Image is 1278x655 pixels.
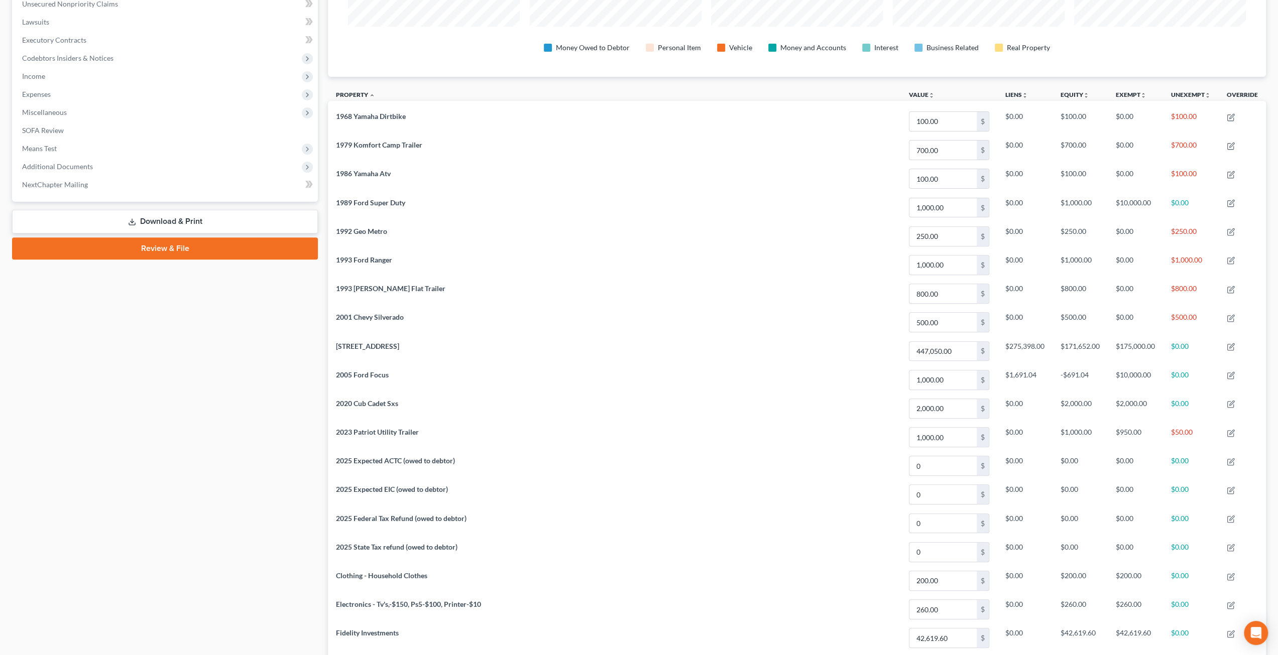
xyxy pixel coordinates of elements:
[1108,165,1163,193] td: $0.00
[336,600,481,608] span: Electronics - Tv's,-$150, Ps5-$100, Printer-$10
[14,13,318,31] a: Lawsuits
[1163,480,1219,509] td: $0.00
[909,543,977,562] input: 0.00
[977,169,989,188] div: $
[22,144,57,153] span: Means Test
[1108,480,1163,509] td: $0.00
[977,313,989,332] div: $
[997,107,1053,136] td: $0.00
[1108,279,1163,308] td: $0.00
[369,92,375,98] i: expand_less
[1053,509,1108,538] td: $0.00
[997,480,1053,509] td: $0.00
[1116,91,1146,98] a: Exemptunfold_more
[1163,279,1219,308] td: $800.00
[1163,538,1219,566] td: $0.00
[1053,165,1108,193] td: $100.00
[1205,92,1211,98] i: unfold_more
[909,313,977,332] input: 0.00
[1163,337,1219,365] td: $0.00
[1171,91,1211,98] a: Unexemptunfold_more
[977,112,989,131] div: $
[977,543,989,562] div: $
[1053,107,1108,136] td: $100.00
[997,222,1053,250] td: $0.00
[1108,566,1163,595] td: $200.00
[1163,165,1219,193] td: $100.00
[977,514,989,533] div: $
[926,43,979,53] div: Business Related
[909,514,977,533] input: 0.00
[997,337,1053,365] td: $275,398.00
[997,165,1053,193] td: $0.00
[1007,43,1050,53] div: Real Property
[336,342,399,350] span: [STREET_ADDRESS]
[977,198,989,217] div: $
[977,456,989,475] div: $
[336,456,455,465] span: 2025 Expected ACTC (owed to debtor)
[1108,595,1163,624] td: $260.00
[336,141,422,149] span: 1979 Komfort Camp Trailer
[336,571,427,580] span: Clothing - Household Clothes
[1053,250,1108,279] td: $1,000.00
[336,284,445,293] span: 1993 [PERSON_NAME] Flat Trailer
[12,210,318,233] a: Download & Print
[1108,107,1163,136] td: $0.00
[1108,509,1163,538] td: $0.00
[336,514,467,522] span: 2025 Federal Tax Refund (owed to debtor)
[909,485,977,504] input: 0.00
[1053,452,1108,480] td: $0.00
[336,428,419,436] span: 2023 Patriot Utility Trailer
[336,370,389,379] span: 2005 Ford Focus
[1053,423,1108,451] td: $1,000.00
[1219,85,1266,107] th: Override
[658,43,701,53] div: Personal Item
[22,162,93,171] span: Additional Documents
[1108,365,1163,394] td: $10,000.00
[1163,624,1219,652] td: $0.00
[1053,279,1108,308] td: $800.00
[977,227,989,246] div: $
[1163,107,1219,136] td: $100.00
[336,198,405,207] span: 1989 Ford Super Duty
[909,112,977,131] input: 0.00
[1108,308,1163,337] td: $0.00
[22,72,45,80] span: Income
[1163,595,1219,624] td: $0.00
[909,399,977,418] input: 0.00
[1022,92,1028,98] i: unfold_more
[1053,566,1108,595] td: $200.00
[1163,222,1219,250] td: $250.00
[1053,624,1108,652] td: $42,619.60
[336,255,392,264] span: 1993 Ford Ranger
[909,284,977,303] input: 0.00
[556,43,630,53] div: Money Owed to Debtor
[977,571,989,590] div: $
[909,628,977,647] input: 0.00
[997,193,1053,222] td: $0.00
[909,370,977,389] input: 0.00
[14,121,318,140] a: SOFA Review
[1053,337,1108,365] td: $171,652.00
[1163,250,1219,279] td: $1,000.00
[1053,308,1108,337] td: $500.00
[336,169,391,178] span: 1986 Yamaha Atv
[336,485,448,493] span: 2025 Expected EIC (owed to debtor)
[977,628,989,647] div: $
[977,399,989,418] div: $
[874,43,898,53] div: Interest
[997,624,1053,652] td: $0.00
[909,169,977,188] input: 0.00
[997,394,1053,423] td: $0.00
[336,112,406,120] span: 1968 Yamaha Dirtbike
[1108,624,1163,652] td: $42,619.60
[1053,222,1108,250] td: $250.00
[336,227,387,235] span: 1992 Geo Metro
[909,571,977,590] input: 0.00
[977,342,989,361] div: $
[1053,538,1108,566] td: $0.00
[997,595,1053,624] td: $0.00
[22,126,64,135] span: SOFA Review
[1108,136,1163,165] td: $0.00
[1108,337,1163,365] td: $175,000.00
